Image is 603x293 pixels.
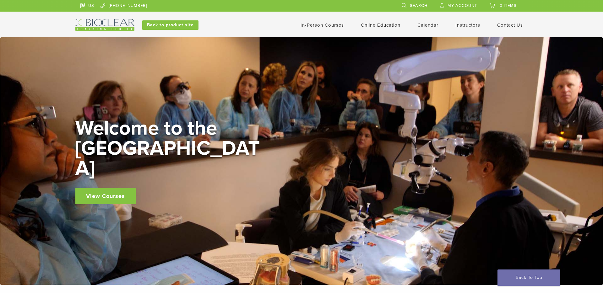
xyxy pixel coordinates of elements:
[75,118,264,178] h2: Welcome to the [GEOGRAPHIC_DATA]
[301,22,344,28] a: In-Person Courses
[75,19,134,31] img: Bioclear
[410,3,427,8] span: Search
[497,22,523,28] a: Contact Us
[455,22,480,28] a: Instructors
[75,188,136,204] a: View Courses
[497,269,560,286] a: Back To Top
[142,20,198,30] a: Back to product site
[417,22,438,28] a: Calendar
[448,3,477,8] span: My Account
[500,3,517,8] span: 0 items
[361,22,400,28] a: Online Education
